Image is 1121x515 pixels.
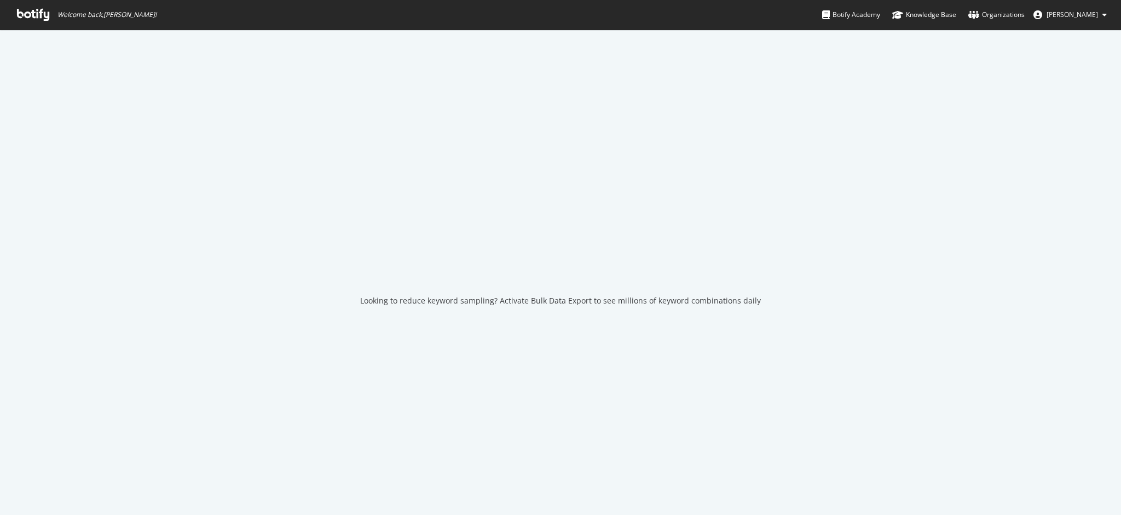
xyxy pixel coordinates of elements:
[822,9,880,20] div: Botify Academy
[968,9,1025,20] div: Organizations
[521,238,600,278] div: animation
[1047,10,1098,19] span: Angelique Fromentin
[892,9,956,20] div: Knowledge Base
[360,295,761,306] div: Looking to reduce keyword sampling? Activate Bulk Data Export to see millions of keyword combinat...
[57,10,157,19] span: Welcome back, [PERSON_NAME] !
[1025,6,1116,24] button: [PERSON_NAME]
